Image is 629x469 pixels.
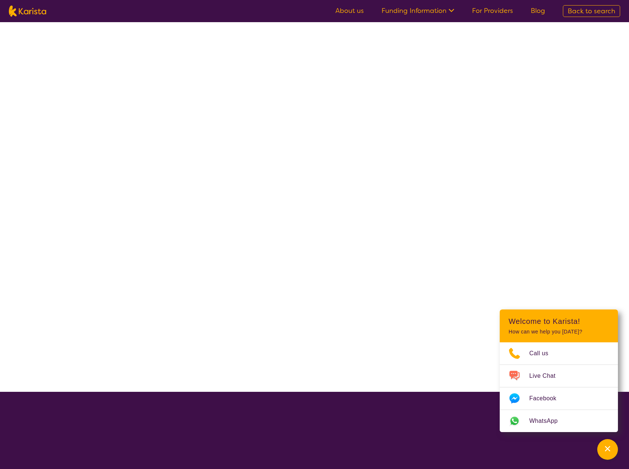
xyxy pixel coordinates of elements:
[382,6,454,15] a: Funding Information
[563,5,620,17] a: Back to search
[529,370,564,381] span: Live Chat
[529,348,557,359] span: Call us
[529,393,565,404] span: Facebook
[9,6,46,17] img: Karista logo
[568,7,615,16] span: Back to search
[509,329,609,335] p: How can we help you [DATE]?
[500,410,618,432] a: Web link opens in a new tab.
[531,6,545,15] a: Blog
[500,309,618,432] div: Channel Menu
[335,6,364,15] a: About us
[509,317,609,326] h2: Welcome to Karista!
[597,439,618,460] button: Channel Menu
[472,6,513,15] a: For Providers
[529,415,567,427] span: WhatsApp
[500,342,618,432] ul: Choose channel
